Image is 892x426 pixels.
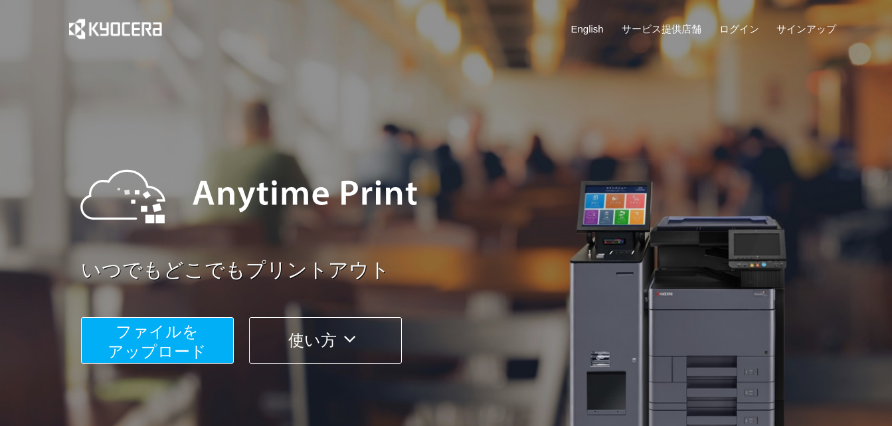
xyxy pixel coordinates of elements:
a: いつでもどこでもプリントアウト [81,256,845,285]
span: ファイルを ​​アップロード [108,322,207,360]
a: サービス提供店舗 [622,22,701,36]
a: English [571,22,604,36]
a: ログイン [719,22,759,36]
button: 使い方 [249,317,402,364]
a: サインアップ [776,22,836,36]
button: ファイルを​​アップロード [81,317,234,364]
